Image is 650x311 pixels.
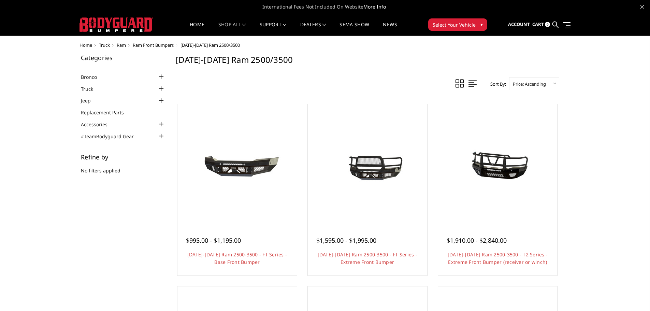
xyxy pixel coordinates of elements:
div: No filters applied [81,154,165,181]
span: $995.00 - $1,195.00 [186,236,241,244]
img: 2019-2025 Ram 2500-3500 - FT Series - Base Front Bumper [183,138,292,189]
a: Accessories [81,121,116,128]
a: Ram Front Bumpers [133,42,174,48]
span: Cart [532,21,544,27]
button: Select Your Vehicle [428,18,487,31]
a: Jeep [81,97,99,104]
a: Home [190,22,204,36]
span: ▾ [480,21,483,28]
span: Account [508,21,530,27]
a: #TeamBodyguard Gear [81,133,142,140]
a: Account [508,15,530,34]
span: 0 [545,22,550,27]
iframe: Chat Widget [616,278,650,311]
span: Select Your Vehicle [433,21,476,28]
a: More Info [363,3,386,10]
a: 2019-2025 Ram 2500-3500 - FT Series - Extreme Front Bumper 2019-2025 Ram 2500-3500 - FT Series - ... [309,106,425,222]
a: 2019-2025 Ram 2500-3500 - FT Series - Base Front Bumper [179,106,295,222]
a: Replacement Parts [81,109,132,116]
img: BODYGUARD BUMPERS [80,17,153,32]
a: Truck [81,85,102,93]
a: Dealers [300,22,326,36]
a: [DATE]-[DATE] Ram 2500-3500 - FT Series - Base Front Bumper [187,251,287,265]
h1: [DATE]-[DATE] Ram 2500/3500 [176,55,559,70]
a: SEMA Show [340,22,369,36]
a: 2019-2025 Ram 2500-3500 - T2 Series - Extreme Front Bumper (receiver or winch) 2019-2025 Ram 2500... [440,106,556,222]
span: $1,910.00 - $2,840.00 [447,236,507,244]
a: Home [80,42,92,48]
a: [DATE]-[DATE] Ram 2500-3500 - T2 Series - Extreme Front Bumper (receiver or winch) [448,251,548,265]
a: [DATE]-[DATE] Ram 2500-3500 - FT Series - Extreme Front Bumper [318,251,417,265]
label: Sort By: [487,79,506,89]
a: Bronco [81,73,105,81]
h5: Refine by [81,154,165,160]
a: Support [260,22,287,36]
img: 2019-2025 Ram 2500-3500 - T2 Series - Extreme Front Bumper (receiver or winch) [443,138,552,189]
a: News [383,22,397,36]
a: Cart 0 [532,15,550,34]
a: Ram [117,42,126,48]
a: Truck [99,42,110,48]
span: [DATE]-[DATE] Ram 2500/3500 [180,42,240,48]
span: $1,595.00 - $1,995.00 [316,236,376,244]
h5: Categories [81,55,165,61]
a: shop all [218,22,246,36]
